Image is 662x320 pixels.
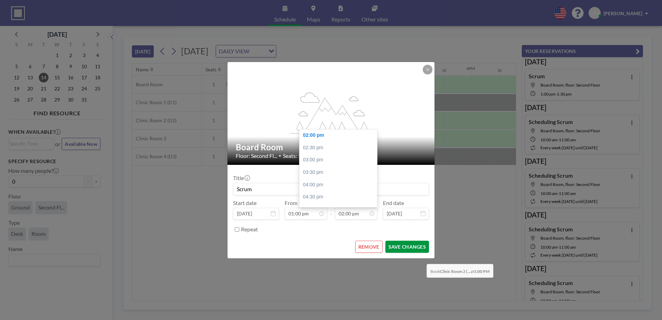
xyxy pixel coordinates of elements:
[355,241,383,253] button: REMOVE
[283,152,301,159] span: Seats: 1
[330,202,332,217] span: -
[299,154,381,166] div: 03:00 pm
[299,166,381,179] div: 03:30 pm
[279,153,281,158] span: •
[233,175,249,181] label: Title
[385,241,429,253] button: SAVE CHANGES
[299,179,381,191] div: 04:00 pm
[233,183,429,195] input: (No title)
[427,264,493,278] span: Book at
[241,226,258,233] label: Repeat
[440,269,471,274] b: Clinic Room 2 (...
[233,199,257,206] label: Start date
[299,191,381,203] div: 04:30 pm
[299,142,381,154] div: 02:30 pm
[383,199,404,206] label: End date
[299,129,381,142] div: 02:00 pm
[299,203,381,216] div: 05:00 pm
[236,142,427,152] h2: Board Room
[474,269,490,274] b: 1:00 PM
[285,199,297,206] label: From
[236,152,277,159] span: Floor: Second Fl...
